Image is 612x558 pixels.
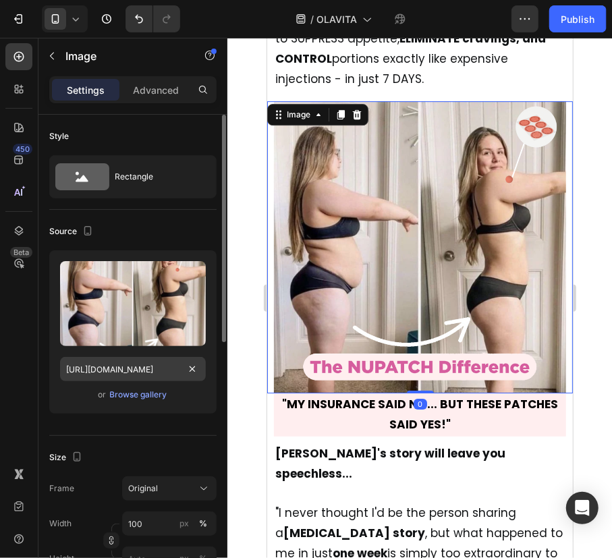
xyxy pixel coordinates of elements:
label: Frame [49,482,74,495]
strong: [MEDICAL_DATA] story [16,487,158,503]
div: Source [49,223,96,241]
span: "I never thought I'd be the person sharing a , but what happened to me in just is simply too extr... [8,467,296,543]
button: Browse gallery [109,388,168,401]
div: Size [49,449,85,467]
span: or [99,387,107,403]
span: Original [128,482,158,495]
label: Width [49,518,72,530]
div: Undo/Redo [126,5,180,32]
span: / [310,12,314,26]
strong: one week [65,507,120,524]
span: OLAVITA [316,12,357,26]
div: 450 [13,144,32,155]
iframe: Design area [267,38,573,558]
div: Publish [561,12,594,26]
div: Style [49,130,69,142]
button: Original [122,476,217,501]
p: Image [65,48,180,64]
input: https://example.com/image.jpg [60,357,206,381]
div: Image [17,71,46,83]
div: 0 [146,361,160,372]
div: Rectangle [115,161,197,192]
p: Settings [67,83,105,97]
div: Browse gallery [110,389,167,401]
img: preview-image [60,261,206,346]
div: px [179,518,189,530]
button: % [176,515,192,532]
div: Beta [10,247,32,258]
div: Open Intercom Messenger [566,492,599,524]
button: Publish [549,5,606,32]
strong: "MY INSURANCE SAID NO... BUT THESE PATCHES SAID YES!" [15,358,291,395]
img: image_demo.jpg [7,63,299,356]
input: px% [122,511,217,536]
button: px [195,515,211,532]
strong: [PERSON_NAME]'s story will leave you speechless... [8,408,238,444]
div: % [199,518,207,530]
p: Advanced [133,83,179,97]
